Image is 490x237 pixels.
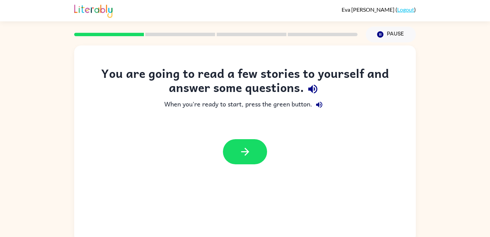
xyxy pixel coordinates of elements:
[88,66,402,98] div: You are going to read a few stories to yourself and answer some questions.
[397,6,414,13] a: Logout
[366,27,416,42] button: Pause
[342,6,416,13] div: ( )
[74,3,112,18] img: Literably
[88,98,402,112] div: When you're ready to start, press the green button.
[342,6,395,13] span: Eva [PERSON_NAME]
